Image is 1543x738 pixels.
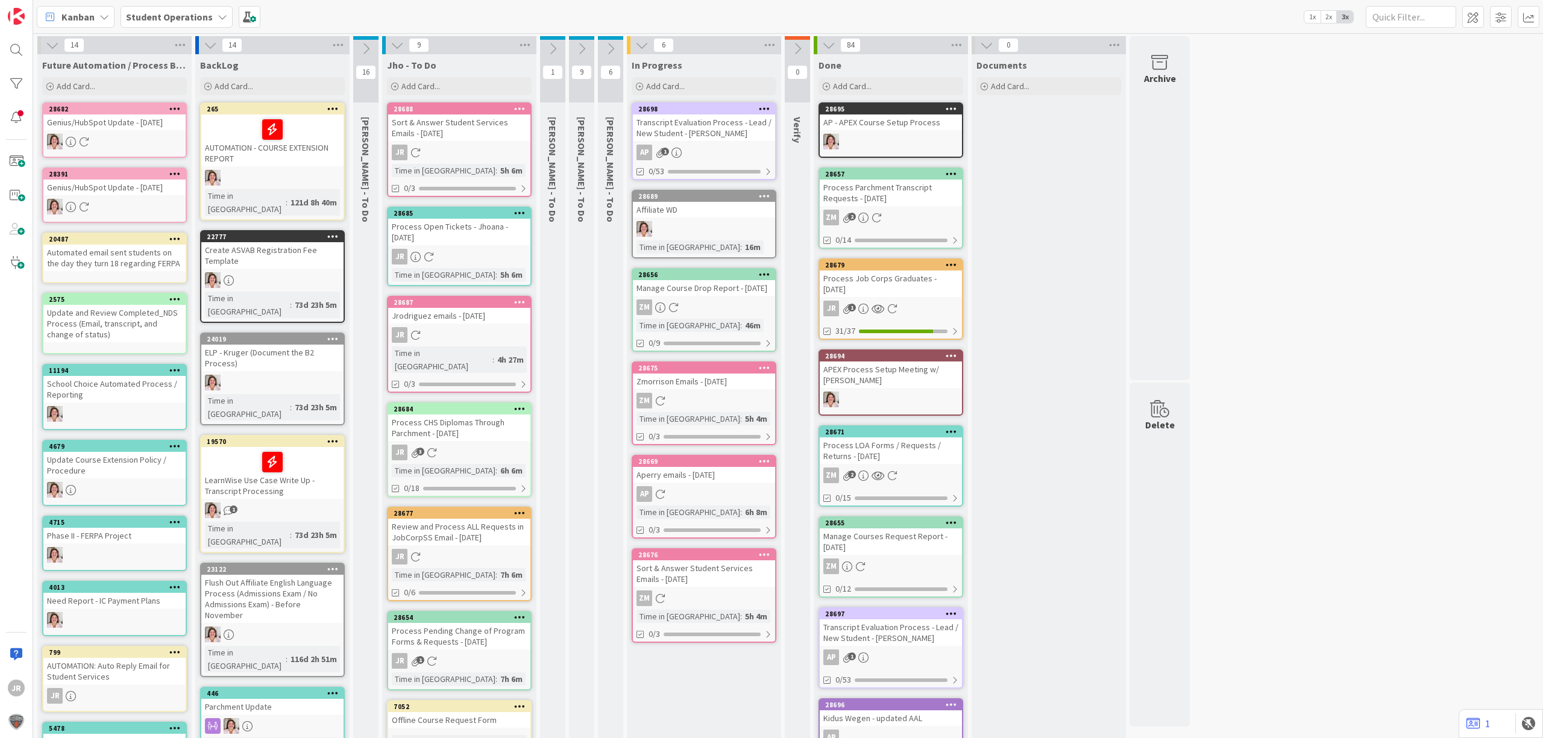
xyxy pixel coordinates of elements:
div: Time in [GEOGRAPHIC_DATA] [205,646,286,672]
div: 5h 6m [497,164,526,177]
div: JR [388,145,530,160]
a: 23122Flush Out Affiliate English Language Process (Admissions Exam / No Admissions Exam) - Before... [200,563,345,677]
div: 73d 23h 5m [292,298,340,311]
a: 4715Phase II - FERPA ProjectEW [42,516,187,571]
span: : [740,412,742,425]
a: 28657Process Parchment Transcript Requests - [DATE]ZM0/14 [819,167,963,249]
div: Time in [GEOGRAPHIC_DATA] [205,189,286,216]
span: : [492,353,494,366]
div: 20487 [43,234,186,245]
div: 28654Process Pending Change of Program Forms & Requests - [DATE] [388,612,530,649]
div: Transcript Evaluation Process - Lead / New Student - [PERSON_NAME] [820,619,962,646]
div: EW [820,392,962,407]
div: 28685 [394,209,530,217]
div: Genius/HubSpot Update - [DATE] [43,114,186,130]
div: Sort & Answer Student Services Emails - [DATE] [633,560,775,587]
div: 28671 [820,427,962,437]
img: EW [636,221,652,237]
div: 19570LearnWise Use Case Write Up - Transcript Processing [201,436,344,499]
div: 28655Manage Courses Request Report - [DATE] [820,518,962,555]
span: : [495,268,497,281]
div: 28669 [638,457,775,466]
div: Time in [GEOGRAPHIC_DATA] [636,610,740,623]
span: 0/12 [835,583,851,595]
div: 116d 2h 51m [288,652,340,666]
div: 28687 [388,297,530,308]
div: 28676 [633,549,775,560]
div: Time in [GEOGRAPHIC_DATA] [205,394,290,421]
a: 28669Aperry emails - [DATE]APTime in [GEOGRAPHIC_DATA]:6h 8m0/3 [632,455,776,539]
div: Need Report - IC Payment Plans [43,593,186,608]
div: Process Open Tickets - Jhoana - [DATE] [388,219,530,245]
input: Quick Filter... [1366,6,1456,28]
a: 28697Transcript Evaluation Process - Lead / New Student - [PERSON_NAME]AP0/53 [819,607,963,689]
div: 73d 23h 5m [292,528,340,542]
div: 28688 [388,104,530,114]
div: 28687 [394,298,530,307]
img: EW [205,627,221,642]
div: 28676Sort & Answer Student Services Emails - [DATE] [633,549,775,587]
div: Update and Review Completed_NDS Process (Email, transcript, and change of status) [43,305,186,342]
a: 28689Affiliate WDEWTime in [GEOGRAPHIC_DATA]:16m [632,190,776,258]
img: EW [47,612,63,628]
div: EW [201,375,344,390]
div: ZM [633,590,775,606]
span: : [286,196,288,209]
div: 46m [742,319,764,332]
div: 28669Aperry emails - [DATE] [633,456,775,483]
div: 28695AP - APEX Course Setup Process [820,104,962,130]
div: ZM [820,468,962,483]
a: 28655Manage Courses Request Report - [DATE]ZM0/12 [819,516,963,598]
span: : [290,401,292,414]
div: 22777Create ASVAB Registration Fee Template [201,231,344,269]
a: 28694APEX Process Setup Meeting w/ [PERSON_NAME]EW [819,349,963,416]
div: 28689 [633,191,775,202]
div: 4679Update Course Extension Policy / Procedure [43,441,186,478]
img: EW [47,547,63,563]
div: AP [636,145,652,160]
div: ZM [636,590,652,606]
span: : [286,652,288,666]
div: 28677Review and Process ALL Requests in JobCorpSS Email - [DATE] [388,508,530,545]
div: 28682 [43,104,186,114]
div: 28669 [633,456,775,467]
img: EW [47,482,63,498]
div: 23122 [201,564,344,575]
a: 22777Create ASVAB Registration Fee TemplateEWTime in [GEOGRAPHIC_DATA]:73d 23h 5m [200,230,345,323]
img: EW [205,375,221,390]
div: Jrodriguez emails - [DATE] [388,308,530,324]
span: Add Card... [401,81,440,92]
div: 6h 8m [742,505,770,519]
a: 4013Need Report - IC Payment PlansEW [42,581,187,636]
div: Automated email sent students on the day they turn 18 regarding FERPA [43,245,186,271]
div: ZM [636,299,652,315]
a: 28391Genius/HubSpot Update - [DATE]EW [42,167,187,223]
a: 28654Process Pending Change of Program Forms & Requests - [DATE]JRTime in [GEOGRAPHIC_DATA]:7h 6m [387,611,532,690]
div: 28682Genius/HubSpot Update - [DATE] [43,104,186,130]
div: 4013 [43,582,186,593]
div: 28695 [825,105,962,113]
a: 20487Automated email sent students on the day they turn 18 regarding FERPA [42,233,187,283]
div: JR [388,549,530,564]
div: 4h 27m [494,353,527,366]
div: 22777 [201,231,344,242]
div: AP [823,649,839,665]
span: 0/53 [649,165,664,178]
span: Kanban [61,10,95,24]
div: ZM [636,393,652,408]
span: : [495,568,497,581]
div: 19570 [201,436,344,447]
div: 28685Process Open Tickets - Jhoana - [DATE] [388,208,530,245]
div: EW [201,627,344,642]
div: 20487Automated email sent students on the day they turn 18 regarding FERPA [43,234,186,271]
div: 11194 [43,365,186,376]
div: Genius/HubSpot Update - [DATE] [43,180,186,195]
span: 1 [848,304,856,311]
div: 28688 [394,105,530,113]
img: EW [205,502,221,518]
div: Zmorrison Emails - [DATE] [633,374,775,389]
div: JR [392,327,407,343]
a: 28687Jrodriguez emails - [DATE]JRTime in [GEOGRAPHIC_DATA]:4h 27m0/3 [387,296,532,393]
span: 0/6 [404,586,415,599]
div: Manage Course Drop Report - [DATE] [633,280,775,296]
